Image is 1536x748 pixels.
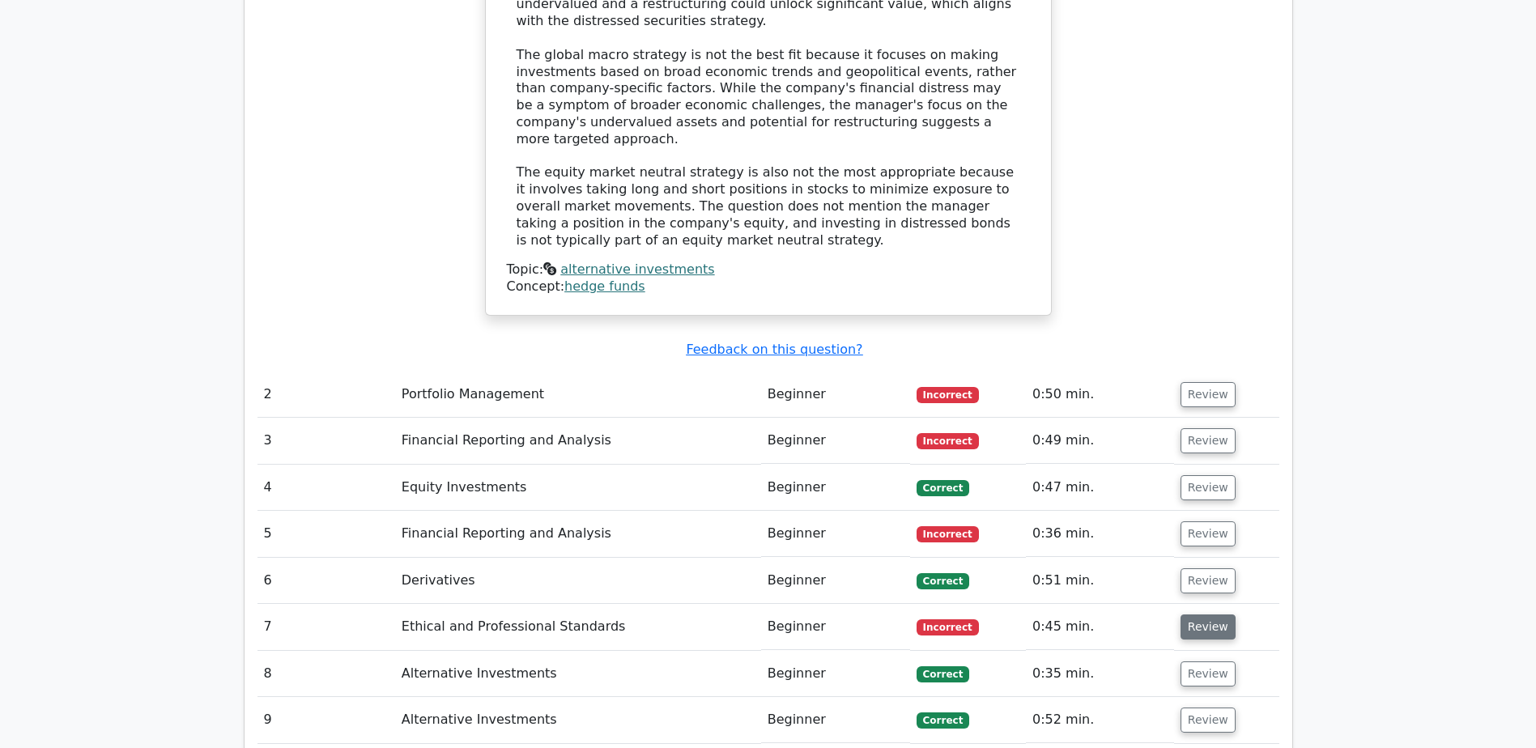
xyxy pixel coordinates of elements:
td: Beginner [761,465,910,511]
td: 6 [257,558,395,604]
td: 7 [257,604,395,650]
td: Portfolio Management [395,372,761,418]
td: Alternative Investments [395,651,761,697]
span: Correct [917,666,969,682]
span: Incorrect [917,387,979,403]
td: 4 [257,465,395,511]
button: Review [1181,428,1236,453]
a: hedge funds [564,278,645,294]
span: Correct [917,480,969,496]
button: Review [1181,475,1236,500]
td: 5 [257,511,395,557]
button: Review [1181,521,1236,546]
button: Review [1181,708,1236,733]
td: Beginner [761,511,910,557]
td: Alternative Investments [395,697,761,743]
button: Review [1181,614,1236,640]
td: 0:50 min. [1026,372,1174,418]
td: 8 [257,651,395,697]
td: 3 [257,418,395,464]
button: Review [1181,661,1236,686]
span: Correct [917,573,969,589]
a: Feedback on this question? [686,342,862,357]
a: alternative investments [560,261,714,277]
td: 0:36 min. [1026,511,1174,557]
td: Equity Investments [395,465,761,511]
td: Beginner [761,418,910,464]
td: 0:47 min. [1026,465,1174,511]
div: Topic: [507,261,1030,278]
td: Beginner [761,651,910,697]
span: Incorrect [917,526,979,542]
td: 0:52 min. [1026,697,1174,743]
span: Incorrect [917,433,979,449]
div: Concept: [507,278,1030,295]
button: Review [1181,568,1236,593]
td: Beginner [761,604,910,650]
td: Financial Reporting and Analysis [395,511,761,557]
span: Incorrect [917,619,979,635]
td: Beginner [761,558,910,604]
td: 0:51 min. [1026,558,1174,604]
td: Derivatives [395,558,761,604]
td: Beginner [761,697,910,743]
td: 9 [257,697,395,743]
button: Review [1181,382,1236,407]
td: 0:45 min. [1026,604,1174,650]
td: 2 [257,372,395,418]
td: 0:49 min. [1026,418,1174,464]
td: Beginner [761,372,910,418]
span: Correct [917,712,969,729]
td: Ethical and Professional Standards [395,604,761,650]
td: 0:35 min. [1026,651,1174,697]
td: Financial Reporting and Analysis [395,418,761,464]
